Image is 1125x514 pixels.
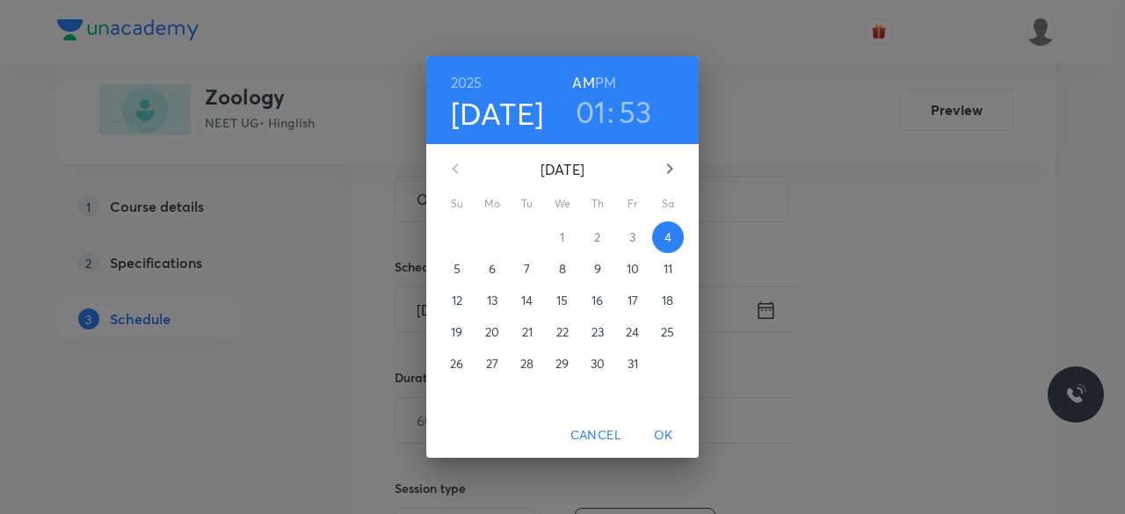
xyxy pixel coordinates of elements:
p: 11 [664,260,672,278]
p: 23 [592,323,604,341]
button: 26 [441,348,473,380]
p: 7 [524,260,530,278]
button: [DATE] [451,95,544,132]
span: We [547,195,578,213]
p: 14 [521,292,533,309]
span: Cancel [570,424,621,446]
span: Mo [476,195,508,213]
p: 29 [555,355,569,373]
span: Su [441,195,473,213]
button: 11 [652,253,684,285]
button: 17 [617,285,649,316]
p: 5 [454,260,461,278]
p: 26 [450,355,463,373]
button: 30 [582,348,613,380]
button: 2025 [451,70,483,95]
button: 21 [512,316,543,348]
button: 25 [652,316,684,348]
button: 20 [476,316,508,348]
p: 8 [559,260,566,278]
p: 30 [591,355,605,373]
button: 4 [652,221,684,253]
button: PM [595,70,616,95]
p: 13 [487,292,497,309]
button: 7 [512,253,543,285]
p: 15 [556,292,568,309]
button: AM [572,70,594,95]
p: 4 [664,228,671,246]
p: 22 [556,323,569,341]
p: 12 [452,292,462,309]
button: Cancel [563,419,628,452]
button: 01 [576,93,606,130]
p: 10 [627,260,639,278]
button: 12 [441,285,473,316]
button: 18 [652,285,684,316]
button: 15 [547,285,578,316]
p: [DATE] [476,159,649,180]
button: 8 [547,253,578,285]
p: 9 [594,260,601,278]
button: 5 [441,253,473,285]
p: 27 [486,355,498,373]
p: 24 [626,323,639,341]
button: 22 [547,316,578,348]
p: 16 [592,292,603,309]
button: 10 [617,253,649,285]
button: 16 [582,285,613,316]
p: 19 [451,323,462,341]
button: 13 [476,285,508,316]
button: 19 [441,316,473,348]
button: 24 [617,316,649,348]
button: OK [635,419,692,452]
span: Fr [617,195,649,213]
button: 23 [582,316,613,348]
button: 14 [512,285,543,316]
p: 28 [520,355,533,373]
span: Sa [652,195,684,213]
button: 27 [476,348,508,380]
button: 28 [512,348,543,380]
p: 6 [489,260,496,278]
p: 18 [662,292,673,309]
button: 9 [582,253,613,285]
p: 25 [661,323,674,341]
button: 6 [476,253,508,285]
span: OK [642,424,685,446]
p: 21 [522,323,533,341]
p: 17 [628,292,638,309]
span: Tu [512,195,543,213]
button: 29 [547,348,578,380]
p: 31 [628,355,638,373]
p: 20 [485,323,499,341]
span: Th [582,195,613,213]
h3: : [607,93,614,130]
button: 53 [619,93,652,130]
button: 31 [617,348,649,380]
